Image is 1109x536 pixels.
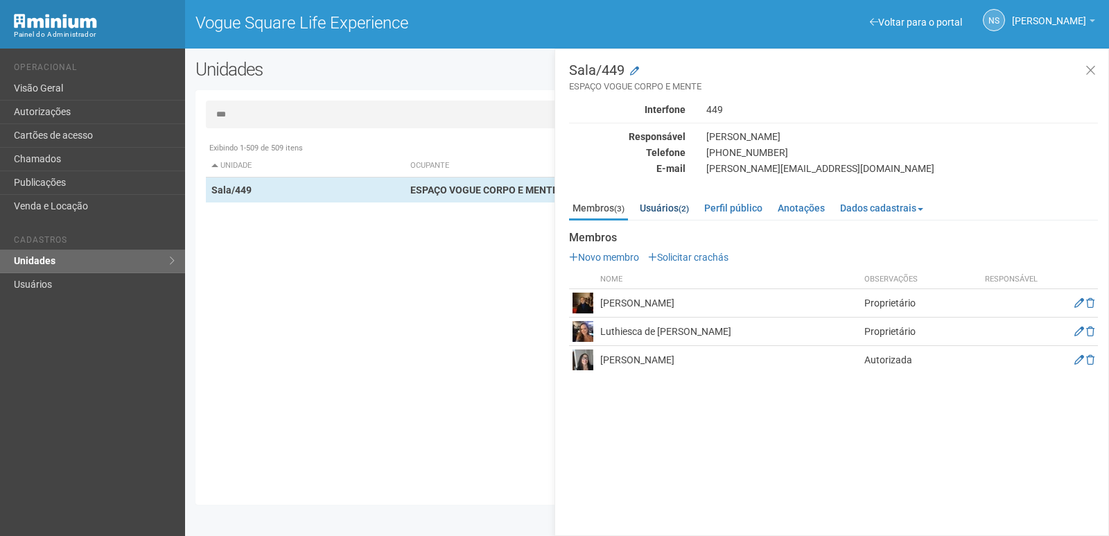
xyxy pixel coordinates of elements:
a: Excluir membro [1086,297,1094,309]
div: [PERSON_NAME] [696,130,1108,143]
a: Perfil público [701,198,766,218]
a: Usuários(2) [636,198,692,218]
small: ESPAÇO VOGUE CORPO E MENTE [569,80,1098,93]
strong: ESPAÇO VOGUE CORPO E MENTE [410,184,558,196]
div: E-mail [559,162,696,175]
img: user.png [573,321,593,342]
a: Editar membro [1074,354,1084,365]
img: user.png [573,293,593,313]
a: Modificar a unidade [630,64,639,78]
strong: Sala/449 [211,184,252,196]
th: Unidade: activate to sort column descending [206,155,405,178]
a: Solicitar crachás [648,252,728,263]
td: Autorizada [861,346,977,374]
img: user.png [573,349,593,370]
a: Novo membro [569,252,639,263]
a: Anotações [774,198,828,218]
a: Dados cadastrais [837,198,927,218]
td: Proprietário [861,318,977,346]
h3: Sala/449 [569,63,1098,93]
td: [PERSON_NAME] [597,289,861,318]
div: Responsável [559,130,696,143]
td: Luthiesca de [PERSON_NAME] [597,318,861,346]
img: Minium [14,14,97,28]
a: Editar membro [1074,326,1084,337]
a: Voltar para o portal [870,17,962,28]
h1: Vogue Square Life Experience [195,14,637,32]
div: Interfone [559,103,696,116]
div: Exibindo 1-509 de 509 itens [206,142,1088,155]
th: Ocupante: activate to sort column ascending [405,155,768,178]
a: NS [983,9,1005,31]
div: [PHONE_NUMBER] [696,146,1108,159]
th: Nome [597,270,861,289]
a: Editar membro [1074,297,1084,309]
small: (3) [614,204,625,214]
strong: Membros [569,232,1098,244]
td: Proprietário [861,289,977,318]
h2: Unidades [195,59,560,80]
a: Membros(3) [569,198,628,221]
td: [PERSON_NAME] [597,346,861,374]
div: Telefone [559,146,696,159]
li: Operacional [14,62,175,77]
a: Excluir membro [1086,326,1094,337]
a: [PERSON_NAME] [1012,17,1095,28]
li: Cadastros [14,235,175,250]
span: Nicolle Silva [1012,2,1086,26]
a: Excluir membro [1086,354,1094,365]
div: [PERSON_NAME][EMAIL_ADDRESS][DOMAIN_NAME] [696,162,1108,175]
div: 449 [696,103,1108,116]
th: Responsável [977,270,1046,289]
small: (2) [679,204,689,214]
th: Observações [861,270,977,289]
div: Painel do Administrador [14,28,175,41]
